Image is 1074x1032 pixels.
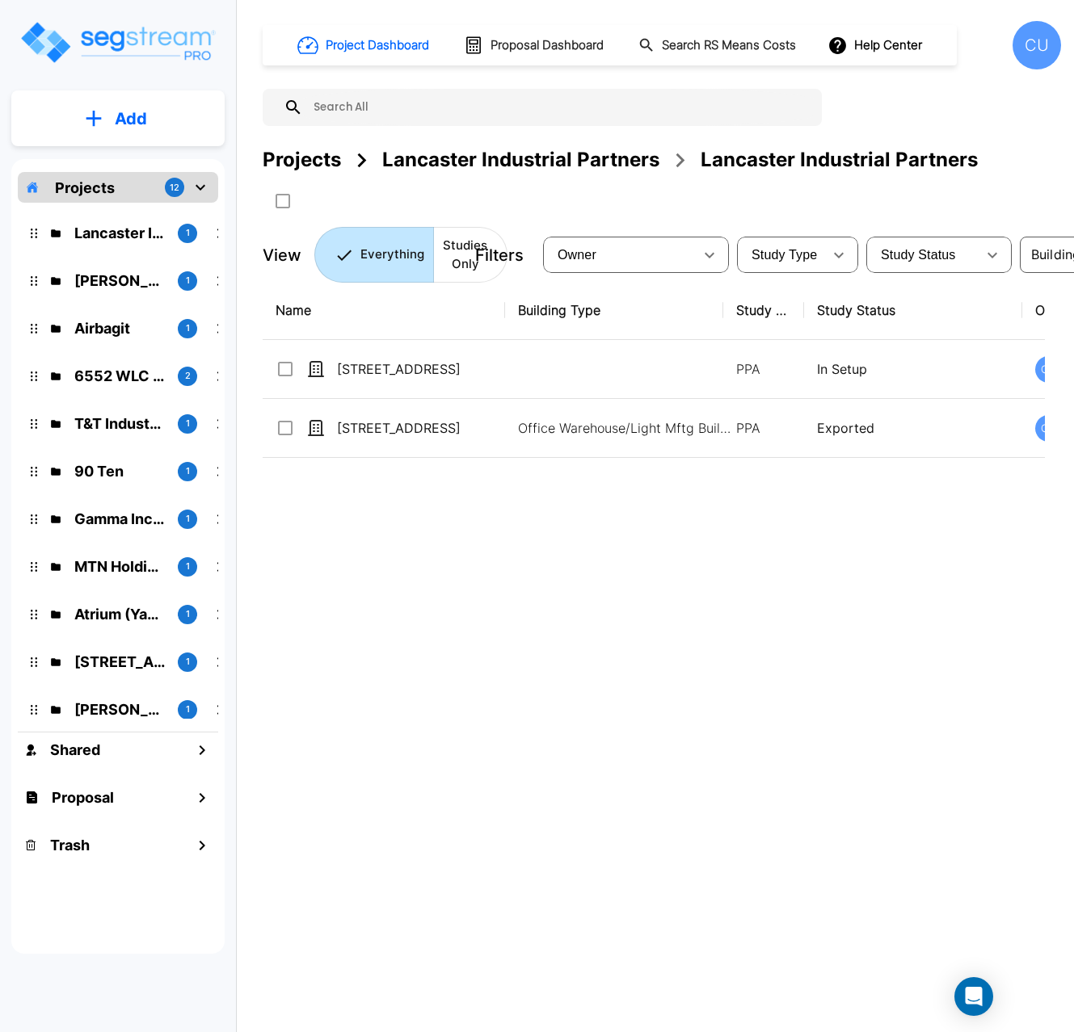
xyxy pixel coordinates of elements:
p: [STREET_ADDRESS] [337,418,499,438]
p: 1 [186,274,190,287]
p: MTN Holdings [74,556,165,577]
button: Studies Only [433,227,508,283]
span: Study Type [752,248,817,262]
h1: Proposal Dashboard [491,36,604,55]
p: In Setup [817,359,1009,379]
div: CU [1035,356,1062,383]
th: Study Status [804,281,1022,340]
h1: Project Dashboard [326,36,429,55]
p: Steve Carmadalian [74,270,165,292]
p: Office Warehouse/Light Mftg Building, Office Warehouse/Light Mftg Site [518,418,736,438]
p: 2 [185,369,191,383]
div: Platform [314,227,508,283]
img: Logo [19,19,217,65]
p: T&T Industrial Partners [74,413,165,434]
h1: Proposal [52,787,114,808]
p: PPA [736,418,791,438]
span: Study Status [881,248,956,262]
button: Everything [314,227,434,283]
button: Search RS Means Costs [632,30,805,61]
p: Gamma Income [74,508,165,530]
p: Add [115,107,147,131]
button: Help Center [824,30,929,61]
h1: Shared [50,739,100,761]
p: 90 Ten [74,460,165,482]
p: 1 [186,703,190,716]
p: Atrium (Yaya Holdings) [74,603,165,625]
p: Exported [817,418,1009,438]
p: 12 [170,181,179,195]
p: Nabavi [74,698,165,720]
p: 1 [186,321,190,335]
p: Studies Only [443,237,487,273]
th: Name [263,281,505,340]
p: 1 [186,655,190,669]
p: 1 [186,226,190,240]
div: Open Intercom Messenger [954,977,993,1016]
th: Study Type [723,281,804,340]
div: Select [740,233,823,278]
div: Select [870,233,976,278]
button: SelectAll [267,185,299,217]
input: Search All [303,89,814,126]
p: Lancaster Industrial Partners [74,222,165,244]
h1: Search RS Means Costs [662,36,796,55]
p: 1 [186,607,190,621]
p: Airbagit [74,317,165,339]
p: 1 [186,417,190,430]
div: Lancaster Industrial Partners [382,145,659,174]
div: Projects [263,145,341,174]
th: Building Type [505,281,723,340]
div: Lancaster Industrial Partners [701,145,978,174]
div: CU [1035,415,1062,442]
p: PPA [736,359,791,379]
div: CU [1013,21,1061,69]
button: Proposal Dashboard [457,28,613,62]
p: 315 S Hamel Rd [74,651,165,673]
p: Everything [360,245,424,264]
button: Project Dashboard [291,27,438,63]
p: Projects [55,177,115,199]
p: 1 [186,464,190,478]
p: View [263,243,301,267]
div: Select [546,233,693,278]
span: Owner [558,248,596,262]
p: 6552 WLC LCC [74,365,165,387]
button: Add [11,95,225,142]
h1: Trash [50,834,90,856]
p: [STREET_ADDRESS] [337,359,499,379]
p: 1 [186,512,190,526]
p: 1 [186,560,190,573]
